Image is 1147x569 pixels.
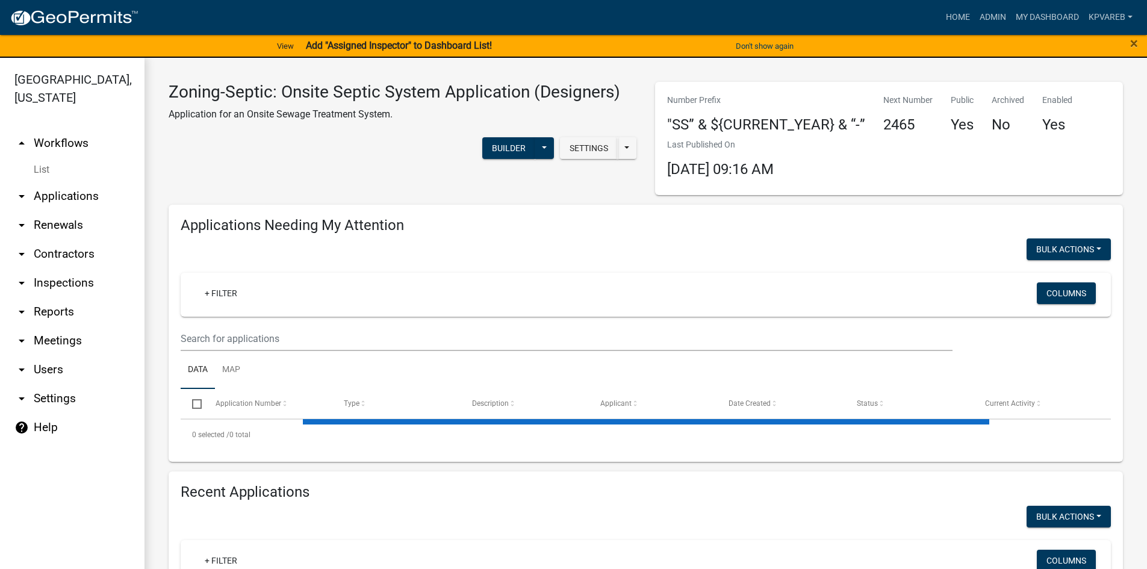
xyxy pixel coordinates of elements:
i: arrow_drop_down [14,305,29,319]
h4: Yes [1042,116,1072,134]
p: Application for an Onsite Sewage Treatment System. [169,107,620,122]
span: × [1130,35,1138,52]
p: Public [951,94,974,107]
i: arrow_drop_down [14,276,29,290]
span: Application Number [216,399,281,408]
div: 0 total [181,420,1111,450]
datatable-header-cell: Application Number [204,389,332,418]
input: Search for applications [181,326,953,351]
a: Admin [975,6,1011,29]
button: Bulk Actions [1027,238,1111,260]
button: Don't show again [731,36,798,56]
a: Map [215,351,247,390]
h4: Recent Applications [181,483,1111,501]
a: + Filter [195,282,247,304]
span: Description [472,399,509,408]
i: arrow_drop_up [14,136,29,151]
datatable-header-cell: Type [332,389,460,418]
a: View [272,36,299,56]
p: Number Prefix [667,94,865,107]
h4: "SS” & ${CURRENT_YEAR} & “-” [667,116,865,134]
i: arrow_drop_down [14,247,29,261]
p: Next Number [883,94,933,107]
datatable-header-cell: Date Created [717,389,845,418]
i: arrow_drop_down [14,189,29,204]
i: arrow_drop_down [14,218,29,232]
button: Builder [482,137,535,159]
span: Type [344,399,359,408]
datatable-header-cell: Current Activity [974,389,1102,418]
h4: No [992,116,1024,134]
span: Status [857,399,878,408]
a: kpvareb [1084,6,1137,29]
datatable-header-cell: Description [461,389,589,418]
button: Settings [560,137,618,159]
h4: Applications Needing My Attention [181,217,1111,234]
a: Data [181,351,215,390]
span: Current Activity [985,399,1035,408]
i: arrow_drop_down [14,362,29,377]
p: Archived [992,94,1024,107]
span: [DATE] 09:16 AM [667,161,774,178]
p: Last Published On [667,138,774,151]
button: Bulk Actions [1027,506,1111,527]
a: Home [941,6,975,29]
h4: Yes [951,116,974,134]
h4: 2465 [883,116,933,134]
i: arrow_drop_down [14,391,29,406]
a: My Dashboard [1011,6,1084,29]
button: Columns [1037,282,1096,304]
span: 0 selected / [192,431,229,439]
span: Date Created [729,399,771,408]
i: help [14,420,29,435]
datatable-header-cell: Select [181,389,204,418]
span: Applicant [600,399,632,408]
p: Enabled [1042,94,1072,107]
button: Close [1130,36,1138,51]
datatable-header-cell: Status [845,389,974,418]
datatable-header-cell: Applicant [589,389,717,418]
h3: Zoning-Septic: Onsite Septic System Application (Designers) [169,82,620,102]
i: arrow_drop_down [14,334,29,348]
strong: Add "Assigned Inspector" to Dashboard List! [306,40,492,51]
